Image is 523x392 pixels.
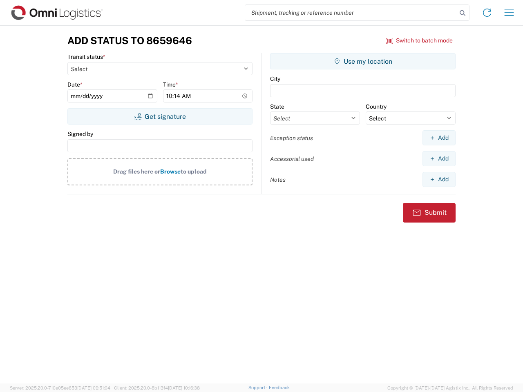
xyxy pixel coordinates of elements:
[181,168,207,175] span: to upload
[67,53,105,60] label: Transit status
[163,81,178,88] label: Time
[270,155,314,163] label: Accessorial used
[270,103,284,110] label: State
[67,35,192,47] h3: Add Status to 8659646
[160,168,181,175] span: Browse
[270,176,286,183] label: Notes
[113,168,160,175] span: Drag files here or
[270,75,280,82] label: City
[67,108,253,125] button: Get signature
[403,203,456,223] button: Submit
[387,384,513,392] span: Copyright © [DATE]-[DATE] Agistix Inc., All Rights Reserved
[270,53,456,69] button: Use my location
[386,34,453,47] button: Switch to batch mode
[269,385,290,390] a: Feedback
[67,130,93,138] label: Signed by
[422,172,456,187] button: Add
[245,5,457,20] input: Shipment, tracking or reference number
[422,151,456,166] button: Add
[114,385,200,390] span: Client: 2025.20.0-8b113f4
[270,134,313,142] label: Exception status
[366,103,387,110] label: Country
[77,385,110,390] span: [DATE] 09:51:04
[168,385,200,390] span: [DATE] 10:16:38
[422,130,456,145] button: Add
[10,385,110,390] span: Server: 2025.20.0-710e05ee653
[248,385,269,390] a: Support
[67,81,83,88] label: Date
